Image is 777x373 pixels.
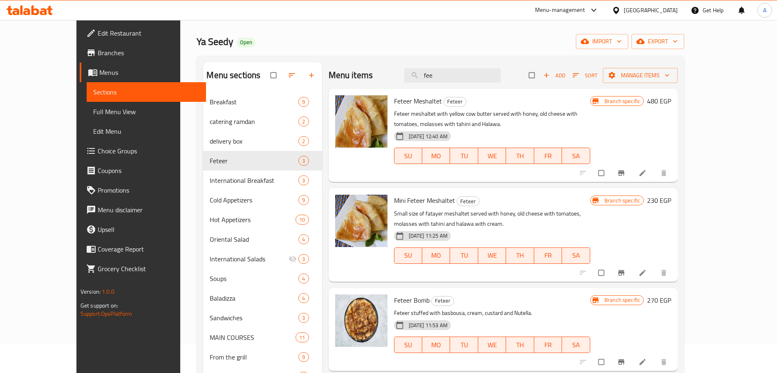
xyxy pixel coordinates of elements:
[298,313,309,323] div: items
[335,95,387,148] img: Feteer Meshaltet
[457,196,479,206] div: Feteer
[394,95,442,107] span: Feteer Meshaltet
[565,249,587,261] span: SA
[601,97,643,105] span: Branch specific
[210,215,296,225] span: Hot Appetizers
[647,195,671,206] h6: 230 EGP
[80,43,206,63] a: Branches
[87,102,206,121] a: Full Menu View
[405,232,451,240] span: [DATE] 11:25 AM
[404,68,501,83] input: search
[98,185,199,195] span: Promotions
[289,255,297,263] svg: Inactive section
[647,95,671,107] h6: 480 EGP
[624,6,678,15] div: [GEOGRAPHIC_DATA]
[80,161,206,180] a: Coupons
[453,339,475,351] span: TU
[443,97,466,107] div: Feteer
[210,175,298,185] span: International Breakfast
[203,92,322,112] div: Breakfast9
[567,69,603,82] span: Sort items
[535,5,585,15] div: Menu-management
[206,69,260,81] h2: Menu sections
[203,210,322,229] div: Hot Appetizers10
[631,34,684,49] button: export
[203,347,322,367] div: From the grill9
[405,133,451,140] span: [DATE] 12:40 AM
[299,294,308,302] span: 4
[299,236,308,243] span: 4
[394,247,422,264] button: SU
[98,48,199,58] span: Branches
[298,254,309,264] div: items
[422,148,450,164] button: MO
[562,148,590,164] button: SA
[102,286,114,297] span: 1.0.0
[98,146,199,156] span: Choice Groups
[534,247,562,264] button: FR
[87,82,206,102] a: Sections
[98,28,199,38] span: Edit Restaurant
[210,97,298,107] span: Breakfast
[296,333,309,342] div: items
[603,68,678,83] button: Manage items
[655,264,674,282] button: delete
[425,339,447,351] span: MO
[298,293,309,303] div: items
[509,150,531,162] span: TH
[302,66,322,84] button: Add section
[565,339,587,351] span: SA
[571,69,600,82] button: Sort
[444,97,466,106] span: Feteer
[80,200,206,220] a: Menu disclaimer
[298,136,309,146] div: items
[298,195,309,205] div: items
[394,109,590,129] p: Feteer meshaltet with yellow cow butter served with honey, old cheese with tomatoes, molasses wit...
[80,180,206,200] a: Promotions
[203,151,322,171] div: Feteer3
[506,337,534,353] button: TH
[298,97,309,107] div: items
[593,354,611,370] span: Select to update
[98,225,199,234] span: Upsell
[405,321,451,329] span: [DATE] 11:53 AM
[394,337,422,353] button: SU
[481,150,503,162] span: WE
[478,247,506,264] button: WE
[93,87,199,97] span: Sections
[203,308,322,328] div: Sandwiches3
[299,353,308,361] span: 9
[453,150,475,162] span: TU
[609,70,671,81] span: Manage items
[565,150,587,162] span: SA
[237,38,255,47] div: Open
[298,117,309,126] div: items
[422,247,450,264] button: MO
[450,247,478,264] button: TU
[210,274,298,283] span: Soups
[210,293,298,303] div: Baladizza
[655,164,674,182] button: delete
[203,171,322,190] div: International Breakfast3
[573,71,598,80] span: Sort
[478,337,506,353] button: WE
[329,69,373,81] h2: Menu items
[534,148,562,164] button: FR
[299,157,308,165] span: 3
[638,36,678,47] span: export
[537,339,559,351] span: FR
[398,339,419,351] span: SU
[509,339,531,351] span: TH
[422,337,450,353] button: MO
[432,296,454,306] span: Feteer
[481,249,503,261] span: WE
[98,205,199,215] span: Menu disclaimer
[537,249,559,261] span: FR
[93,107,199,117] span: Full Menu View
[394,308,590,318] p: Feteer stuffed with basbousa, cream, custard and Nutella.
[296,215,309,225] div: items
[210,313,298,323] span: Sandwiches
[210,156,298,166] div: Feteer
[80,23,206,43] a: Edit Restaurant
